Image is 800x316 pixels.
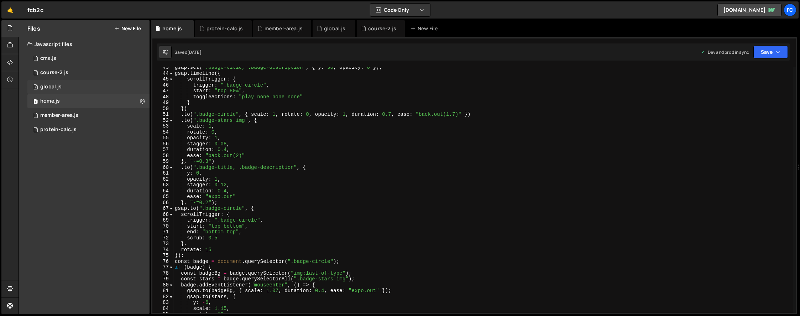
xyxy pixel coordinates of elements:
div: 56 [152,141,173,147]
div: 63 [152,182,173,188]
a: [DOMAIN_NAME] [717,4,781,16]
div: 57 [152,147,173,153]
div: course-2.js [368,25,396,32]
div: 47 [152,88,173,94]
button: New File [114,26,141,31]
span: 1 [33,85,38,90]
div: 45 [152,76,173,82]
div: cms.js [40,55,56,62]
div: 46 [152,82,173,88]
div: global.js [40,84,62,90]
div: member-area.js [40,112,78,119]
div: fcb2c [27,6,43,14]
div: 78 [152,270,173,276]
div: member-area.js [265,25,303,32]
div: 81 [152,288,173,294]
div: 59 [152,159,173,165]
div: 49 [152,100,173,106]
div: 65 [152,194,173,200]
div: 58 [152,153,173,159]
div: 55 [152,135,173,141]
div: 74 [152,247,173,253]
div: 75 [152,253,173,259]
a: fc [784,4,796,16]
div: 70 [152,223,173,229]
div: 77 [152,264,173,270]
div: 84 [152,306,173,312]
div: [DATE] [187,49,202,55]
div: 80 [152,282,173,288]
div: 62 [152,176,173,182]
button: Save [753,46,788,58]
div: 54 [152,129,173,135]
div: 61 [152,170,173,176]
div: 52 [152,118,173,124]
div: 43 [152,64,173,71]
div: 73 [152,241,173,247]
div: 15250/40519.js [27,123,150,137]
h2: Files [27,25,40,32]
div: home.js [162,25,182,32]
div: 48 [152,94,173,100]
div: 51 [152,112,173,118]
div: course-2.js [40,69,68,76]
button: Code Only [370,4,430,16]
div: 15250/40304.js [27,66,150,80]
div: 82 [152,294,173,300]
div: 79 [152,276,173,282]
div: 69 [152,217,173,223]
div: 53 [152,123,173,129]
a: 🤙 [1,1,19,19]
div: 64 [152,188,173,194]
div: Saved [174,49,202,55]
div: 15250/40024.js [27,80,150,94]
div: 72 [152,235,173,241]
div: 15250/40303.js [27,108,150,123]
div: 76 [152,259,173,265]
div: 15250/40305.js [27,51,150,66]
div: 66 [152,200,173,206]
div: Dev and prod in sync [701,49,749,55]
div: 68 [152,212,173,218]
span: 1 [33,99,38,105]
div: 83 [152,300,173,306]
div: protein-calc.js [40,126,77,133]
div: 15250/40025.js [27,94,150,108]
div: protein-calc.js [206,25,243,32]
div: New File [411,25,440,32]
div: Javascript files [19,37,150,51]
div: home.js [40,98,60,104]
div: 50 [152,106,173,112]
div: 60 [152,165,173,171]
div: global.js [324,25,345,32]
div: 44 [152,71,173,77]
div: 71 [152,229,173,235]
div: 67 [152,206,173,212]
